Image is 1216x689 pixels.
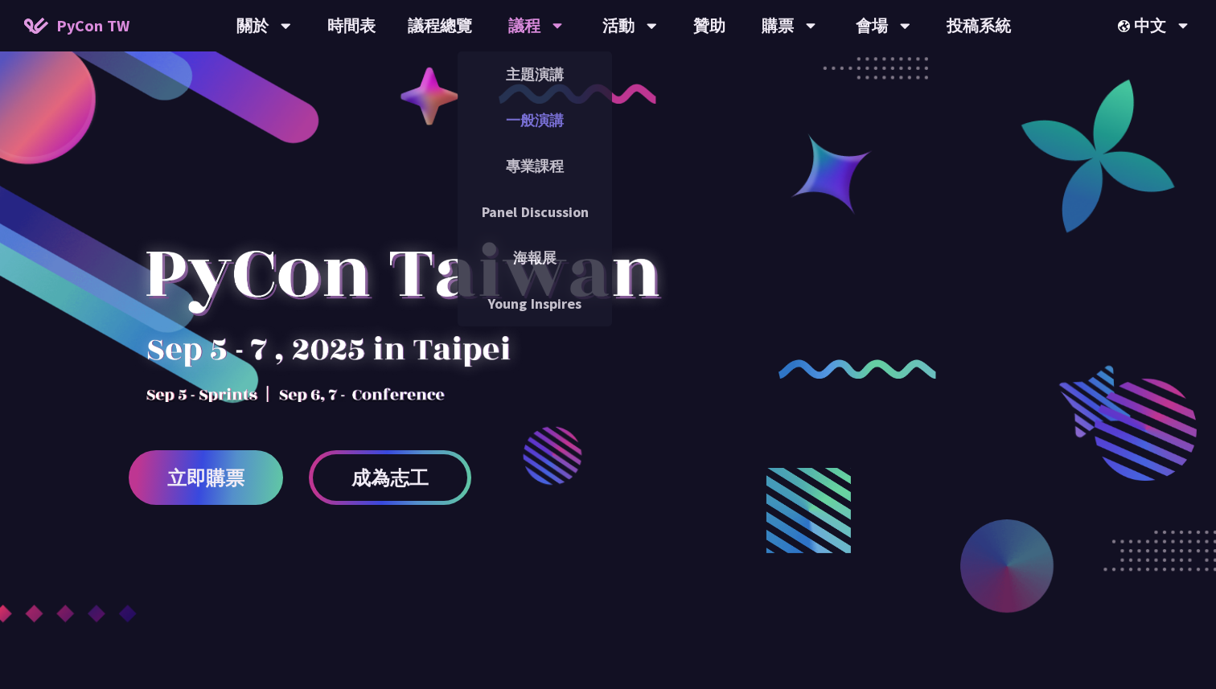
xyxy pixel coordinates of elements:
[458,193,612,231] a: Panel Discussion
[309,450,471,505] a: 成為志工
[351,468,429,488] span: 成為志工
[8,6,146,46] a: PyCon TW
[458,55,612,93] a: 主題演講
[458,285,612,322] a: Young Inspires
[458,147,612,185] a: 專業課程
[1118,20,1134,32] img: Locale Icon
[56,14,129,38] span: PyCon TW
[458,239,612,277] a: 海報展
[167,468,244,488] span: 立即購票
[24,18,48,34] img: Home icon of PyCon TW 2025
[458,101,612,139] a: 一般演講
[129,450,283,505] a: 立即購票
[778,359,937,379] img: curly-2.e802c9f.png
